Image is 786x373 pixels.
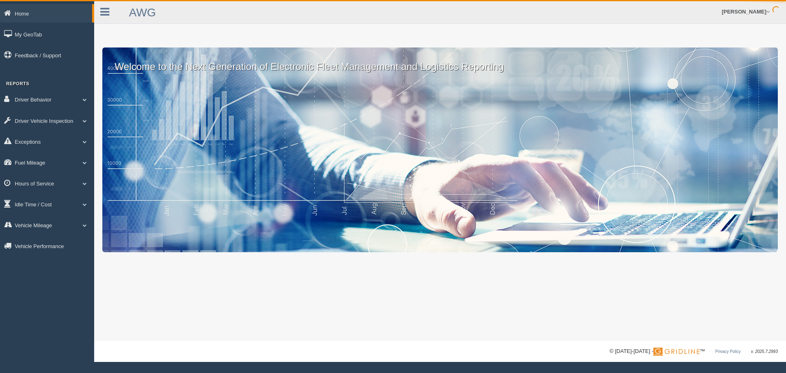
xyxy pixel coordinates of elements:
[653,348,700,356] img: Gridline
[751,349,778,354] span: v. 2025.7.2993
[610,347,778,356] div: © [DATE]-[DATE] - ™
[129,6,156,19] a: AWG
[715,349,741,354] a: Privacy Policy
[102,47,778,74] p: Welcome to the Next Generation of Electronic Fleet Management and Logistics Reporting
